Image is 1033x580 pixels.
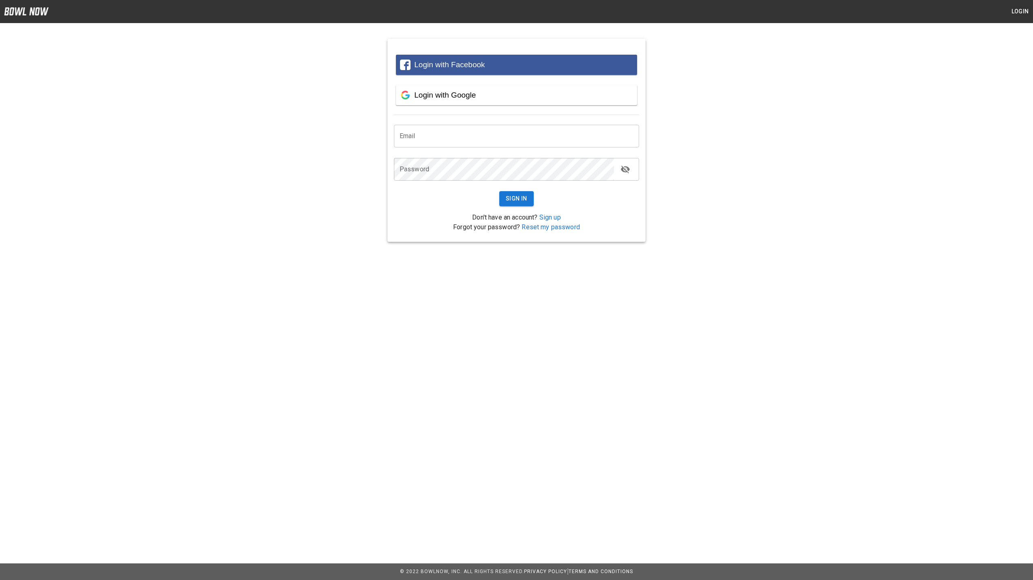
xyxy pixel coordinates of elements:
[396,85,637,105] button: Login with Google
[539,213,561,221] a: Sign up
[499,191,534,206] button: Sign In
[414,91,476,99] span: Login with Google
[394,213,639,222] p: Don't have an account?
[400,569,524,574] span: © 2022 BowlNow, Inc. All Rights Reserved.
[4,7,49,15] img: logo
[394,222,639,232] p: Forgot your password?
[1007,4,1033,19] button: Login
[617,161,633,177] button: toggle password visibility
[396,55,637,75] button: Login with Facebook
[524,569,567,574] a: Privacy Policy
[522,223,580,231] a: Reset my password
[569,569,633,574] a: Terms and Conditions
[414,60,485,69] span: Login with Facebook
